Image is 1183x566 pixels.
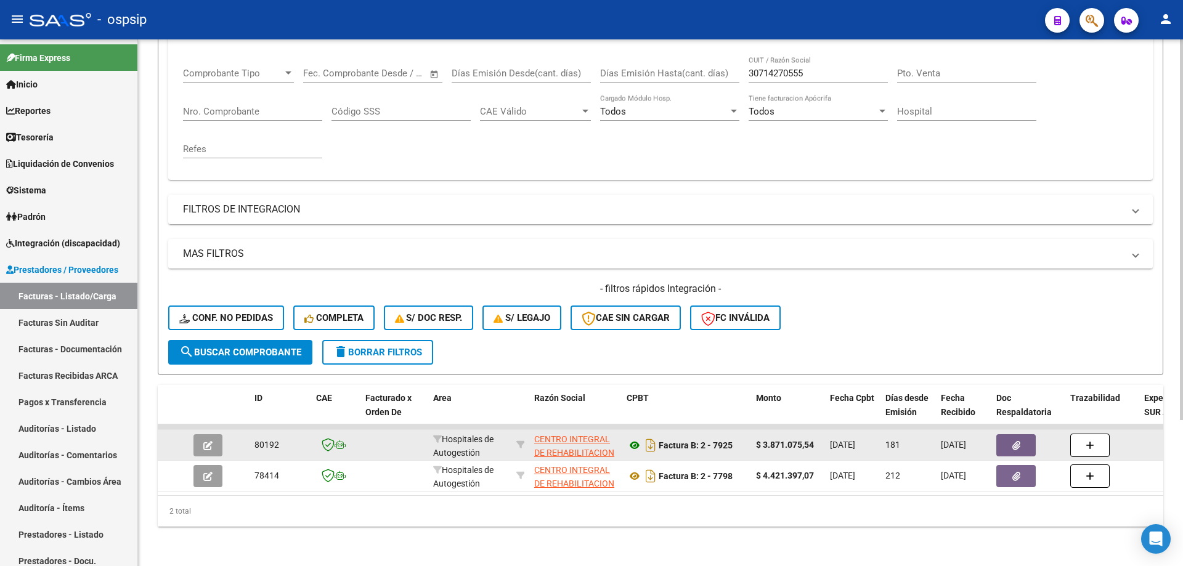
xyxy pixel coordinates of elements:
[534,463,617,489] div: 30714270555
[756,471,814,480] strong: $ 4.421.397,07
[825,385,880,439] datatable-header-cell: Fecha Cpbt
[333,347,422,358] span: Borrar Filtros
[1141,524,1171,554] div: Open Intercom Messenger
[701,312,770,323] span: FC Inválida
[183,203,1123,216] mat-panel-title: FILTROS DE INTEGRACION
[756,393,781,403] span: Monto
[659,440,733,450] strong: Factura B: 2 - 7925
[250,385,311,439] datatable-header-cell: ID
[885,471,900,480] span: 212
[482,305,561,330] button: S/ legajo
[1158,12,1173,26] mat-icon: person
[158,496,1163,527] div: 2 total
[428,67,442,81] button: Open calendar
[433,434,494,458] span: Hospitales de Autogestión
[941,393,975,417] span: Fecha Recibido
[365,393,412,417] span: Facturado x Orden De
[293,305,375,330] button: Completa
[10,12,25,26] mat-icon: menu
[6,184,46,197] span: Sistema
[364,68,424,79] input: Fecha fin
[830,471,855,480] span: [DATE]
[168,56,1153,180] div: FILTROS DEL COMPROBANTE
[6,210,46,224] span: Padrón
[183,247,1123,261] mat-panel-title: MAS FILTROS
[6,51,70,65] span: Firma Express
[622,385,751,439] datatable-header-cell: CPBT
[304,312,364,323] span: Completa
[428,385,511,439] datatable-header-cell: Area
[168,305,284,330] button: Conf. no pedidas
[534,393,585,403] span: Razón Social
[627,393,649,403] span: CPBT
[756,440,814,450] strong: $ 3.871.075,54
[582,312,670,323] span: CAE SIN CARGAR
[936,385,991,439] datatable-header-cell: Fecha Recibido
[395,312,463,323] span: S/ Doc Resp.
[494,312,550,323] span: S/ legajo
[830,440,855,450] span: [DATE]
[384,305,474,330] button: S/ Doc Resp.
[830,393,874,403] span: Fecha Cpbt
[880,385,936,439] datatable-header-cell: Días desde Emisión
[941,440,966,450] span: [DATE]
[643,466,659,486] i: Descargar documento
[534,434,616,472] span: CENTRO INTEGRAL DE REHABILITACION Y TRATAMIENTO S.A.
[643,435,659,455] i: Descargar documento
[6,78,38,91] span: Inicio
[254,440,279,450] span: 80192
[179,347,301,358] span: Buscar Comprobante
[600,106,626,117] span: Todos
[1065,385,1139,439] datatable-header-cell: Trazabilidad
[333,344,348,359] mat-icon: delete
[885,393,929,417] span: Días desde Emisión
[311,385,360,439] datatable-header-cell: CAE
[941,471,966,480] span: [DATE]
[303,68,353,79] input: Fecha inicio
[534,465,616,503] span: CENTRO INTEGRAL DE REHABILITACION Y TRATAMIENTO S.A.
[996,393,1052,417] span: Doc Respaldatoria
[534,432,617,458] div: 30714270555
[480,106,580,117] span: CAE Válido
[751,385,825,439] datatable-header-cell: Monto
[433,465,494,489] span: Hospitales de Autogestión
[254,393,262,403] span: ID
[322,340,433,365] button: Borrar Filtros
[529,385,622,439] datatable-header-cell: Razón Social
[1070,393,1120,403] span: Trazabilidad
[6,157,114,171] span: Liquidación de Convenios
[6,263,118,277] span: Prestadores / Proveedores
[168,239,1153,269] mat-expansion-panel-header: MAS FILTROS
[991,385,1065,439] datatable-header-cell: Doc Respaldatoria
[6,237,120,250] span: Integración (discapacidad)
[316,393,332,403] span: CAE
[168,282,1153,296] h4: - filtros rápidos Integración -
[360,385,428,439] datatable-header-cell: Facturado x Orden De
[690,305,781,330] button: FC Inválida
[433,393,452,403] span: Area
[659,471,733,481] strong: Factura B: 2 - 7798
[168,195,1153,224] mat-expansion-panel-header: FILTROS DE INTEGRACION
[179,344,194,359] mat-icon: search
[749,106,774,117] span: Todos
[179,312,273,323] span: Conf. no pedidas
[571,305,681,330] button: CAE SIN CARGAR
[6,131,54,144] span: Tesorería
[183,68,283,79] span: Comprobante Tipo
[6,104,51,118] span: Reportes
[97,6,147,33] span: - ospsip
[168,340,312,365] button: Buscar Comprobante
[254,471,279,480] span: 78414
[885,440,900,450] span: 181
